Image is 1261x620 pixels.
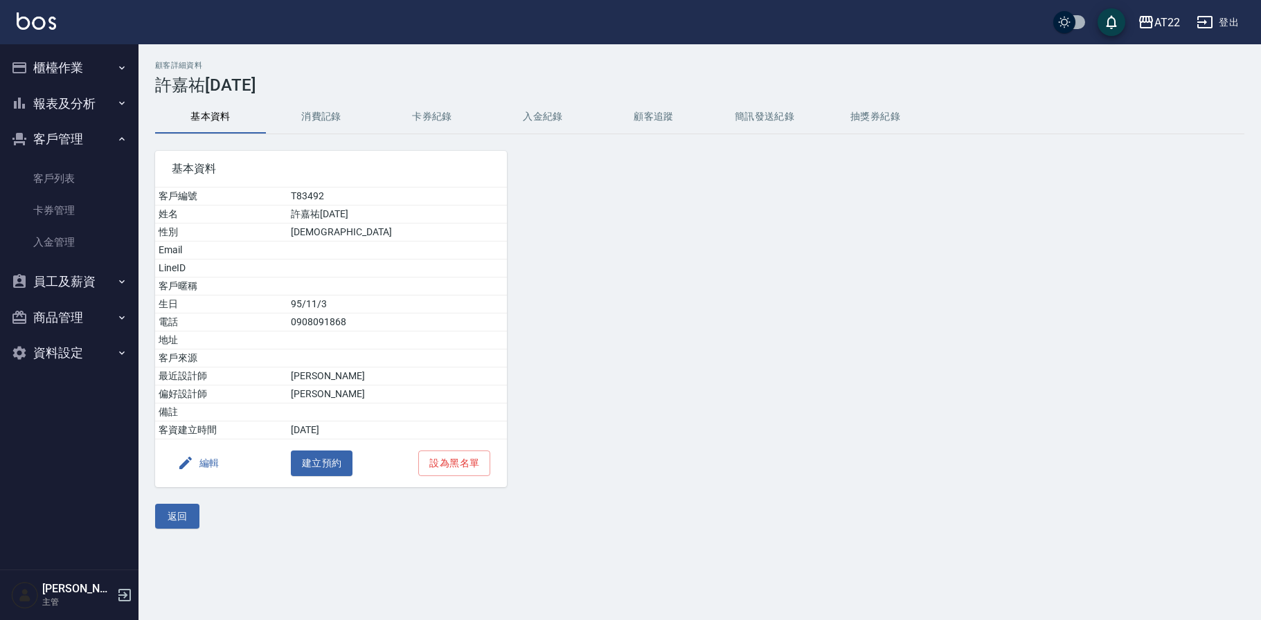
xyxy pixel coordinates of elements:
button: AT22 [1132,8,1186,37]
td: 0908091868 [287,313,507,331]
td: 客戶編號 [155,188,287,206]
td: [PERSON_NAME] [287,385,507,403]
span: 基本資料 [172,162,490,176]
td: T83492 [287,188,507,206]
button: 基本資料 [155,100,266,134]
p: 主管 [42,596,113,608]
td: [PERSON_NAME] [287,367,507,385]
button: 資料設定 [6,335,133,371]
td: [DEMOGRAPHIC_DATA] [287,224,507,241]
button: 報表及分析 [6,86,133,122]
button: 消費記錄 [266,100,377,134]
h5: [PERSON_NAME] [42,582,113,596]
button: 櫃檯作業 [6,50,133,86]
div: AT22 [1154,14,1180,31]
button: 客戶管理 [6,121,133,157]
button: 簡訊發送紀錄 [709,100,820,134]
img: Logo [17,12,56,30]
td: 地址 [155,331,287,349]
td: 許嘉祐[DATE] [287,206,507,224]
td: 電話 [155,313,287,331]
button: 員工及薪資 [6,264,133,300]
td: Email [155,241,287,259]
td: 備註 [155,403,287,421]
td: [DATE] [287,421,507,439]
button: 顧客追蹤 [598,100,709,134]
td: 生日 [155,295,287,313]
button: 編輯 [172,450,225,476]
td: 最近設計師 [155,367,287,385]
button: 返回 [155,504,199,529]
button: 卡券紀錄 [377,100,488,134]
button: 入金紀錄 [488,100,598,134]
button: save [1098,8,1125,36]
td: 95/11/3 [287,295,507,313]
h3: 許嘉祐[DATE] [155,75,1244,95]
h2: 顧客詳細資料 [155,61,1244,70]
a: 卡券管理 [6,194,133,226]
button: 抽獎券紀錄 [820,100,931,134]
img: Person [11,581,39,609]
a: 客戶列表 [6,163,133,194]
td: 客戶暱稱 [155,277,287,295]
button: 商品管理 [6,300,133,336]
td: 偏好設計師 [155,385,287,403]
td: LineID [155,259,287,277]
td: 客資建立時間 [155,421,287,439]
td: 性別 [155,224,287,241]
td: 姓名 [155,206,287,224]
button: 建立預約 [291,450,353,476]
button: 設為黑名單 [418,450,490,476]
button: 登出 [1191,10,1244,35]
a: 入金管理 [6,226,133,258]
td: 客戶來源 [155,349,287,367]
